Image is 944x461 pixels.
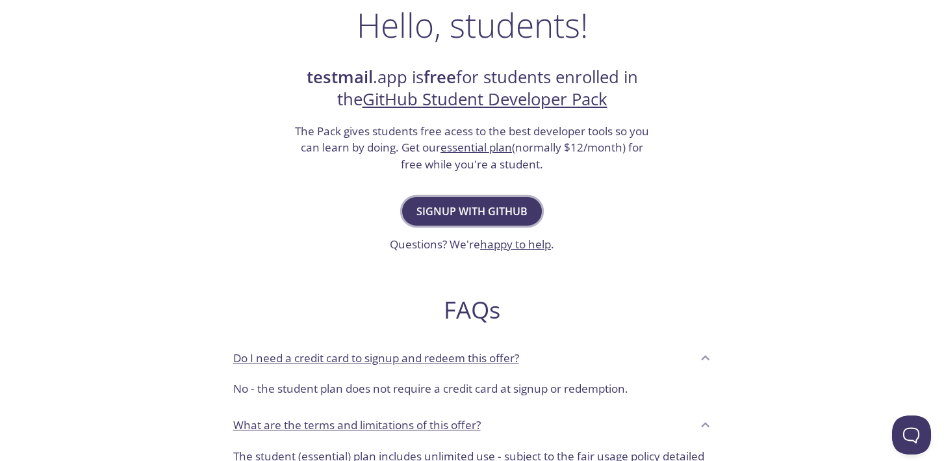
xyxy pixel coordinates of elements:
[223,375,722,408] div: Do I need a credit card to signup and redeem this offer?
[223,408,722,443] div: What are the terms and limitations of this offer?
[233,417,481,434] p: What are the terms and limitations of this offer?
[223,340,722,375] div: Do I need a credit card to signup and redeem this offer?
[233,350,519,367] p: Do I need a credit card to signup and redeem this offer?
[294,123,651,173] h3: The Pack gives students free acess to the best developer tools so you can learn by doing. Get our...
[357,5,588,44] h1: Hello, students!
[424,66,456,88] strong: free
[892,415,931,454] iframe: Help Scout Beacon - Open
[294,66,651,111] h2: .app is for students enrolled in the
[440,140,512,155] a: essential plan
[402,197,542,226] button: Signup with GitHub
[390,236,554,253] h3: Questions? We're .
[307,66,373,88] strong: testmail
[480,237,551,252] a: happy to help
[363,88,607,111] a: GitHub Student Developer Pack
[223,295,722,324] h2: FAQs
[416,202,528,220] span: Signup with GitHub
[233,380,711,397] p: No - the student plan does not require a credit card at signup or redemption.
